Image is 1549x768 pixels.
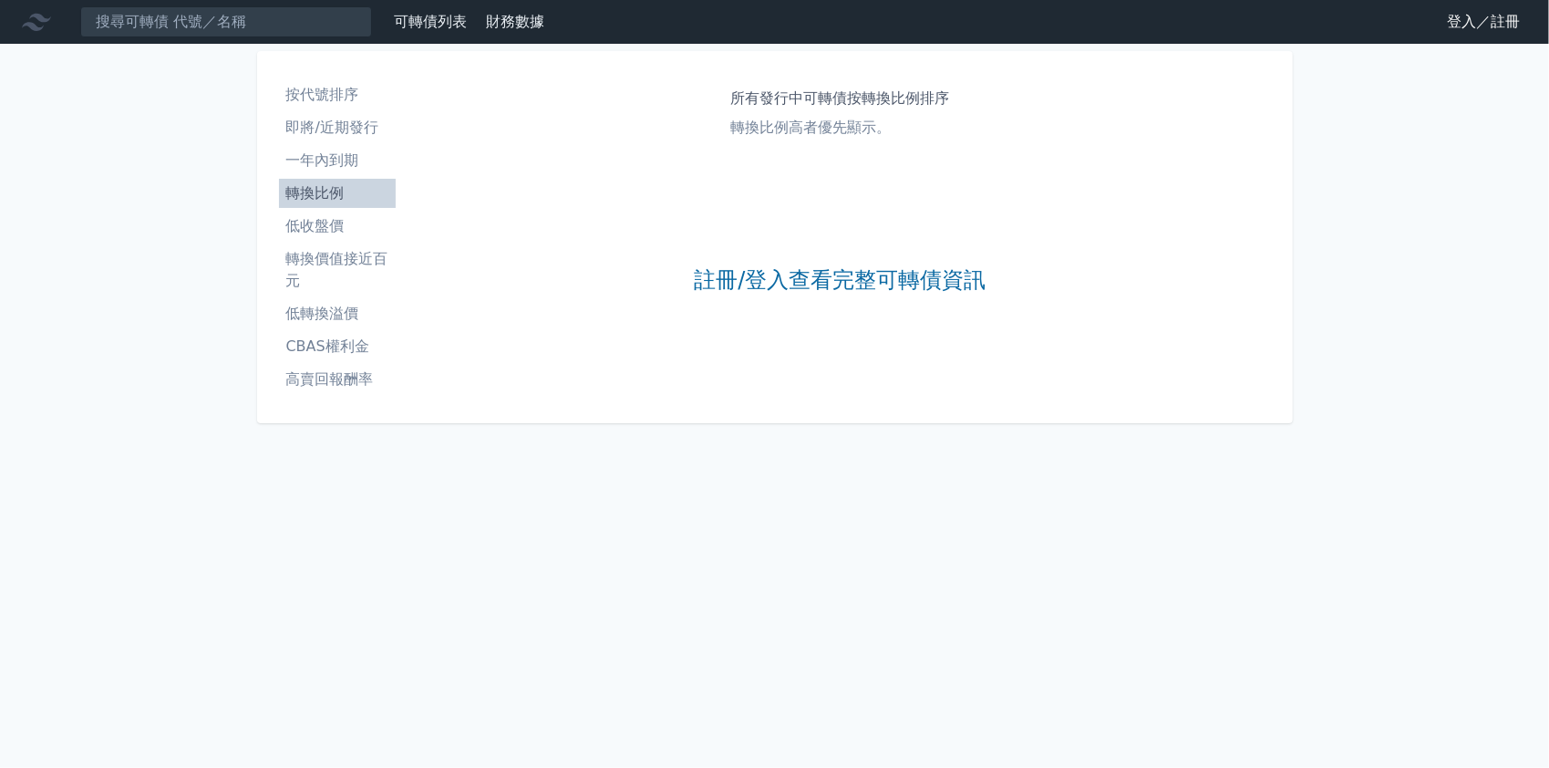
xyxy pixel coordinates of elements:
[279,113,396,142] a: 即將/近期發行
[279,146,396,175] a: 一年內到期
[731,117,950,139] p: 轉換比例高者優先顯示。
[279,117,396,139] li: 即將/近期發行
[279,80,396,109] a: 按代號排序
[279,212,396,241] a: 低收盤價
[279,336,396,358] li: CBAS權利金
[279,299,396,328] a: 低轉換溢價
[80,6,372,37] input: 搜尋可轉債 代號／名稱
[694,266,986,296] a: 註冊/登入查看完整可轉債資訊
[279,248,396,292] li: 轉換價值接近百元
[486,13,544,30] a: 財務數據
[279,84,396,106] li: 按代號排序
[279,215,396,237] li: 低收盤價
[279,179,396,208] a: 轉換比例
[279,303,396,325] li: 低轉換溢價
[731,88,950,109] h1: 所有發行中可轉債按轉換比例排序
[279,244,396,296] a: 轉換價值接近百元
[279,182,396,204] li: 轉換比例
[279,368,396,390] li: 高賣回報酬率
[279,365,396,394] a: 高賣回報酬率
[1432,7,1534,36] a: 登入／註冊
[279,332,396,361] a: CBAS權利金
[279,150,396,171] li: 一年內到期
[394,13,467,30] a: 可轉債列表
